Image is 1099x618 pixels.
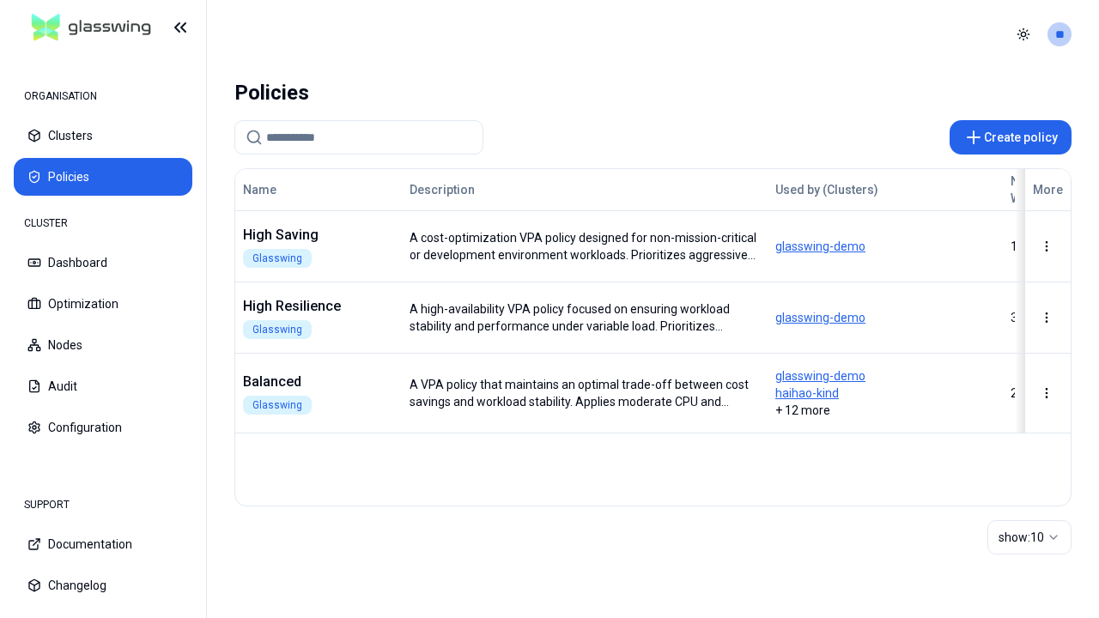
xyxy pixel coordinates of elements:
div: Glasswing [243,396,312,415]
div: No. of Workloads [1011,173,1072,207]
div: 38 [1011,309,1072,326]
div: More [1033,181,1063,198]
div: A VPA policy that maintains an optimal trade-off between cost savings and workload stability. App... [410,376,760,410]
div: CLUSTER [14,206,192,240]
span: glasswing-demo [775,309,995,326]
div: 228 [1011,385,1072,402]
button: Create policy [950,120,1072,154]
button: Policies [14,158,192,196]
div: Glasswing [243,249,312,268]
span: haihao-kind [775,385,995,402]
div: SUPPORT [14,488,192,522]
button: Changelog [14,566,192,604]
div: A cost-optimization VPA policy designed for non-mission-critical or development environment workl... [410,229,760,264]
button: Documentation [14,525,192,563]
div: Glasswing [243,320,312,339]
span: glasswing-demo [775,238,995,255]
div: High Saving [243,225,394,245]
span: glasswing-demo [775,367,995,385]
div: High Resilience [243,296,394,317]
div: Description [410,181,739,198]
div: Balanced [243,372,394,392]
button: Audit [14,367,192,405]
button: Clusters [14,117,192,154]
button: Dashboard [14,244,192,282]
div: Used by (Clusters) [775,181,995,198]
div: Policies [234,76,309,110]
button: Configuration [14,409,192,446]
div: 1 [1011,238,1072,255]
div: A high-availability VPA policy focused on ensuring workload stability and performance under varia... [410,300,760,335]
img: GlassWing [25,8,158,48]
button: Name [243,173,276,207]
div: + 12 more [775,367,995,419]
button: Optimization [14,285,192,323]
div: ORGANISATION [14,79,192,113]
button: Nodes [14,326,192,364]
